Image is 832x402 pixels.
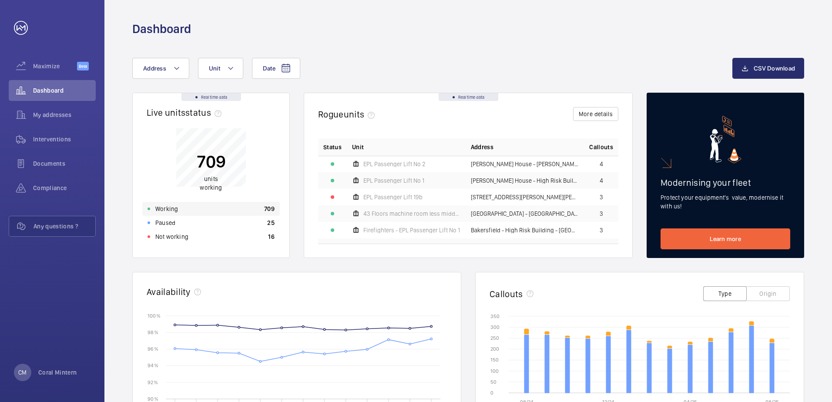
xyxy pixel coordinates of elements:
span: Date [263,65,275,72]
a: Learn more [661,228,790,249]
span: 3 [600,194,603,200]
text: 150 [490,357,499,363]
span: Firefighters - EPL Passenger Lift No 1 [363,227,460,233]
text: 0 [490,390,493,396]
p: Paused [155,218,175,227]
button: Type [703,286,747,301]
span: Unit [352,143,364,151]
p: 709 [197,151,226,172]
span: Address [471,143,493,151]
text: 96 % [148,346,158,352]
h2: Rogue [318,109,378,120]
span: EPL Passenger Lift No 2 [363,161,426,167]
span: Any questions ? [34,222,95,231]
p: units [197,174,226,192]
div: Real time data [181,93,241,101]
span: [PERSON_NAME] House - High Risk Building - [PERSON_NAME][GEOGRAPHIC_DATA] [471,178,579,184]
span: status [185,107,225,118]
h2: Callouts [490,288,523,299]
p: Protect your equipment's value, modernise it with us! [661,193,790,211]
text: 350 [490,313,500,319]
p: Status [323,143,342,151]
span: Interventions [33,135,96,144]
span: 3 [600,211,603,217]
span: [GEOGRAPHIC_DATA] - [GEOGRAPHIC_DATA] [471,211,579,217]
span: Documents [33,159,96,168]
h1: Dashboard [132,21,191,37]
h2: Availability [147,286,191,297]
span: Maximize [33,62,77,70]
text: 100 % [148,312,161,318]
h2: Modernising your fleet [661,177,790,188]
span: Address [143,65,166,72]
p: 25 [267,218,275,227]
text: 100 [490,368,499,374]
span: units [344,109,379,120]
p: 16 [268,232,275,241]
span: 3 [600,227,603,233]
text: 300 [490,324,500,330]
div: Real time data [439,93,498,101]
span: 4 [600,161,603,167]
button: More details [573,107,618,121]
span: CSV Download [754,65,795,72]
p: CM [18,368,27,377]
text: 250 [490,335,499,341]
button: Origin [746,286,790,301]
span: Bakersfield - High Risk Building - [GEOGRAPHIC_DATA] [471,227,579,233]
span: Unit [209,65,220,72]
img: marketing-card.svg [710,116,741,163]
p: Coral Mintern [38,368,77,377]
button: Address [132,58,189,79]
text: 98 % [148,329,158,335]
span: 43 Floors machine room less middle lift [363,211,460,217]
p: 709 [264,204,275,213]
button: Unit [198,58,243,79]
span: working [200,184,222,191]
span: Callouts [589,143,613,151]
p: Not working [155,232,188,241]
text: 94 % [148,362,158,368]
span: [STREET_ADDRESS][PERSON_NAME][PERSON_NAME] [471,194,579,200]
span: Beta [77,62,89,70]
span: My addresses [33,111,96,119]
span: 4 [600,178,603,184]
text: 92 % [148,379,158,385]
span: Dashboard [33,86,96,95]
h2: Live units [147,107,225,118]
span: EPL Passenger Lift No 1 [363,178,424,184]
text: 90 % [148,395,158,402]
span: Compliance [33,184,96,192]
span: [PERSON_NAME] House - [PERSON_NAME][GEOGRAPHIC_DATA] [471,161,579,167]
p: Working [155,204,178,213]
button: CSV Download [732,58,804,79]
span: EPL Passenger Lift 19b [363,194,423,200]
text: 200 [490,346,499,352]
text: 50 [490,379,497,385]
button: Date [252,58,300,79]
